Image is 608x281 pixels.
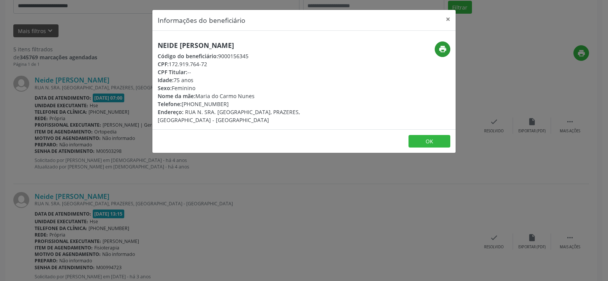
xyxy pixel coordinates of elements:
span: CPF: [158,60,169,68]
h5: Neide [PERSON_NAME] [158,41,349,49]
div: Feminino [158,84,349,92]
button: OK [408,135,450,148]
div: [PHONE_NUMBER] [158,100,349,108]
span: Nome da mãe: [158,92,195,100]
div: 9000156345 [158,52,349,60]
span: Sexo: [158,84,172,92]
span: RUA N. SRA. [GEOGRAPHIC_DATA], PRAZERES, [GEOGRAPHIC_DATA] - [GEOGRAPHIC_DATA] [158,108,300,124]
span: CPF Titular: [158,68,187,76]
span: Telefone: [158,100,182,108]
h5: Informações do beneficiário [158,15,245,25]
span: Código do beneficiário: [158,52,218,60]
button: print [435,41,450,57]
button: Close [440,10,456,29]
div: -- [158,68,349,76]
i: print [439,45,447,53]
span: Endereço: [158,108,184,116]
div: 75 anos [158,76,349,84]
div: Maria do Carmo Nunes [158,92,349,100]
div: 172.919.764-72 [158,60,349,68]
span: Idade: [158,76,174,84]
